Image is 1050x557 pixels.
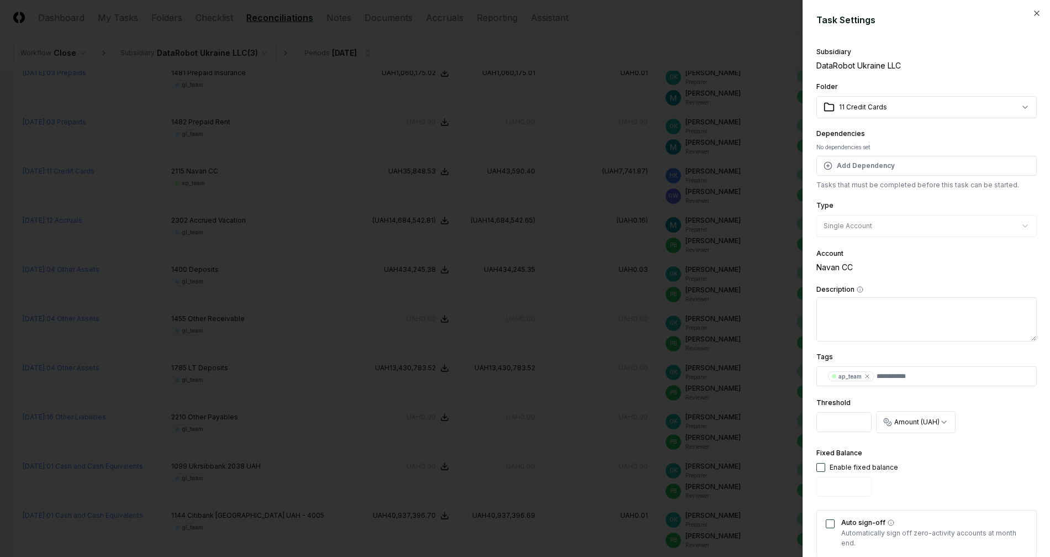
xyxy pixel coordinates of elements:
[816,156,1037,176] button: Add Dependency
[816,398,851,407] label: Threshold
[888,519,894,526] button: Auto sign-off
[841,519,1027,526] label: Auto sign-off
[816,143,1037,151] div: No dependencies set
[816,82,838,91] label: Folder
[841,528,1027,548] p: Automatically sign off zero-activity accounts at month end.
[816,13,1037,27] h2: Task Settings
[816,261,1037,273] div: Navan CC
[816,201,833,209] label: Type
[838,372,870,381] div: ap_team
[816,60,1037,71] div: DataRobot Ukraine LLC
[816,353,833,361] label: Tags
[816,250,1037,257] div: Account
[816,286,1037,293] label: Description
[816,180,1037,190] p: Tasks that must be completed before this task can be started.
[816,449,862,457] label: Fixed Balance
[816,129,865,138] label: Dependencies
[816,49,1037,55] div: Subsidiary
[857,286,863,293] button: Description
[830,463,898,472] div: Enable fixed balance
